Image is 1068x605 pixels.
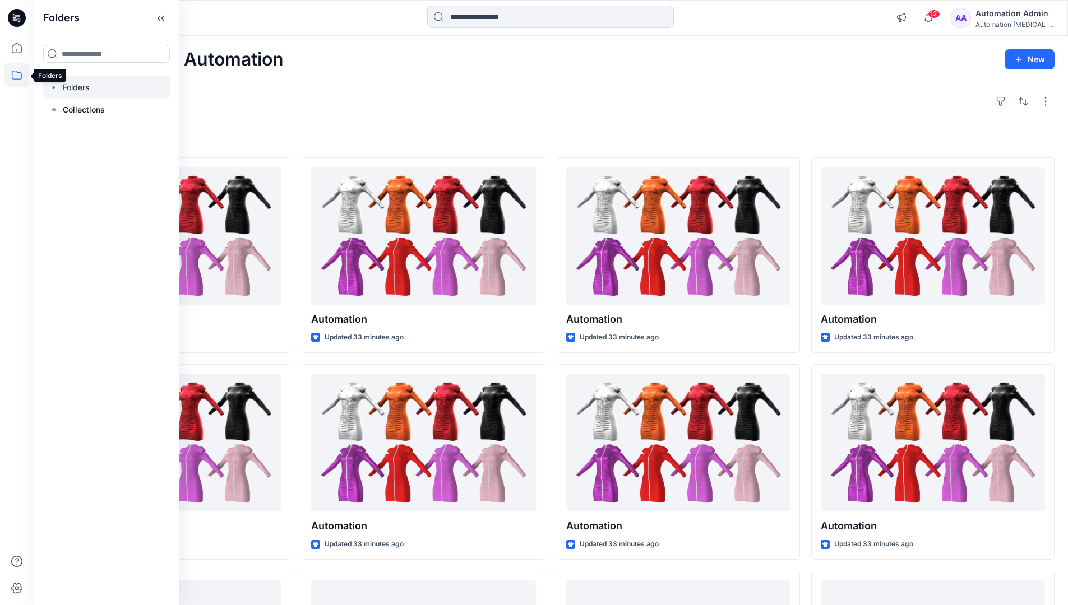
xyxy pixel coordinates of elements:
[821,374,1045,512] a: Automation
[311,167,535,305] a: Automation
[821,167,1045,305] a: Automation
[580,538,659,550] p: Updated 33 minutes ago
[63,103,105,117] p: Collections
[834,538,913,550] p: Updated 33 minutes ago
[821,518,1045,534] p: Automation
[951,8,971,28] div: AA
[566,167,790,305] a: Automation
[975,20,1054,29] div: Automation [MEDICAL_DATA]...
[580,332,659,343] p: Updated 33 minutes ago
[325,332,404,343] p: Updated 33 minutes ago
[311,374,535,512] a: Automation
[566,374,790,512] a: Automation
[311,518,535,534] p: Automation
[325,538,404,550] p: Updated 33 minutes ago
[47,133,1055,146] h4: Styles
[566,311,790,327] p: Automation
[975,7,1054,20] div: Automation Admin
[834,332,913,343] p: Updated 33 minutes ago
[928,10,940,18] span: 12
[821,311,1045,327] p: Automation
[566,518,790,534] p: Automation
[311,311,535,327] p: Automation
[1005,49,1055,69] button: New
